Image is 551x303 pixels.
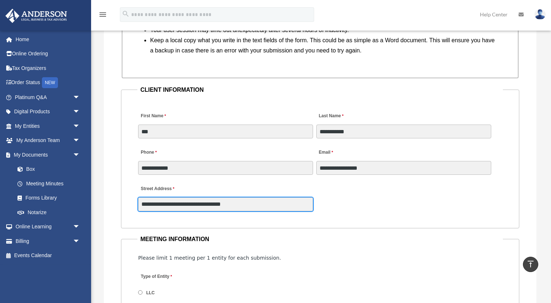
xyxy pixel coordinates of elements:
a: vertical_align_top [523,257,538,272]
a: My Entitiesarrow_drop_down [5,119,91,133]
li: Keep a local copy what you write in the text fields of the form. This could be as simple as a Wor... [150,35,496,56]
span: arrow_drop_down [73,234,87,249]
a: Online Ordering [5,47,91,61]
label: Street Address [138,184,207,194]
i: vertical_align_top [526,260,535,268]
span: arrow_drop_down [73,133,87,148]
a: Platinum Q&Aarrow_drop_down [5,90,91,105]
i: search [122,10,130,18]
label: Type of Entity [138,272,207,282]
label: LLC [144,290,157,296]
span: arrow_drop_down [73,105,87,119]
span: arrow_drop_down [73,147,87,162]
span: arrow_drop_down [73,90,87,105]
a: Digital Productsarrow_drop_down [5,105,91,119]
a: Events Calendar [5,248,91,263]
span: Please limit 1 meeting per 1 entity for each submission. [138,255,281,261]
a: Box [10,162,91,177]
a: Notarize [10,205,91,220]
legend: MEETING INFORMATION [137,234,503,244]
a: Online Learningarrow_drop_down [5,220,91,234]
a: Forms Library [10,191,91,205]
legend: CLIENT INFORMATION [137,85,503,95]
img: Anderson Advisors Platinum Portal [3,9,69,23]
span: arrow_drop_down [73,220,87,235]
a: Tax Organizers [5,61,91,75]
a: menu [98,13,107,19]
img: User Pic [535,9,546,20]
div: NEW [42,77,58,88]
label: Phone [138,147,159,157]
a: Billingarrow_drop_down [5,234,91,248]
label: Email [316,147,335,157]
a: Order StatusNEW [5,75,91,90]
a: My Anderson Teamarrow_drop_down [5,133,91,148]
a: Home [5,32,91,47]
label: Last Name [316,111,345,121]
i: menu [98,10,107,19]
a: Meeting Minutes [10,176,87,191]
span: arrow_drop_down [73,119,87,134]
label: First Name [138,111,168,121]
a: My Documentsarrow_drop_down [5,147,91,162]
